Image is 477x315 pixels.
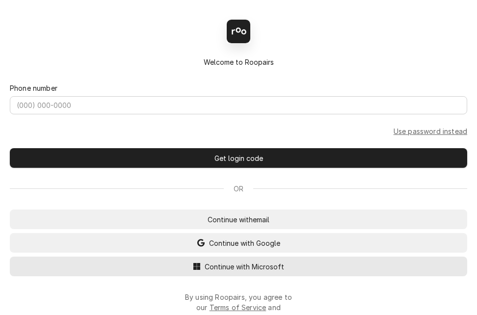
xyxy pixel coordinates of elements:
[206,214,271,225] span: Continue with email
[10,184,467,194] div: Or
[210,303,266,312] a: Terms of Service
[10,257,467,276] button: Continue with Microsoft
[10,148,467,168] button: Get login code
[10,233,467,253] button: Continue with Google
[10,210,467,229] button: Continue withemail
[10,83,57,93] label: Phone number
[203,262,286,272] span: Continue with Microsoft
[10,96,467,114] input: (000) 000-0000
[212,153,265,163] span: Get login code
[207,238,282,248] span: Continue with Google
[10,57,467,67] div: Welcome to Roopairs
[394,126,467,136] a: Go to Phone and password form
